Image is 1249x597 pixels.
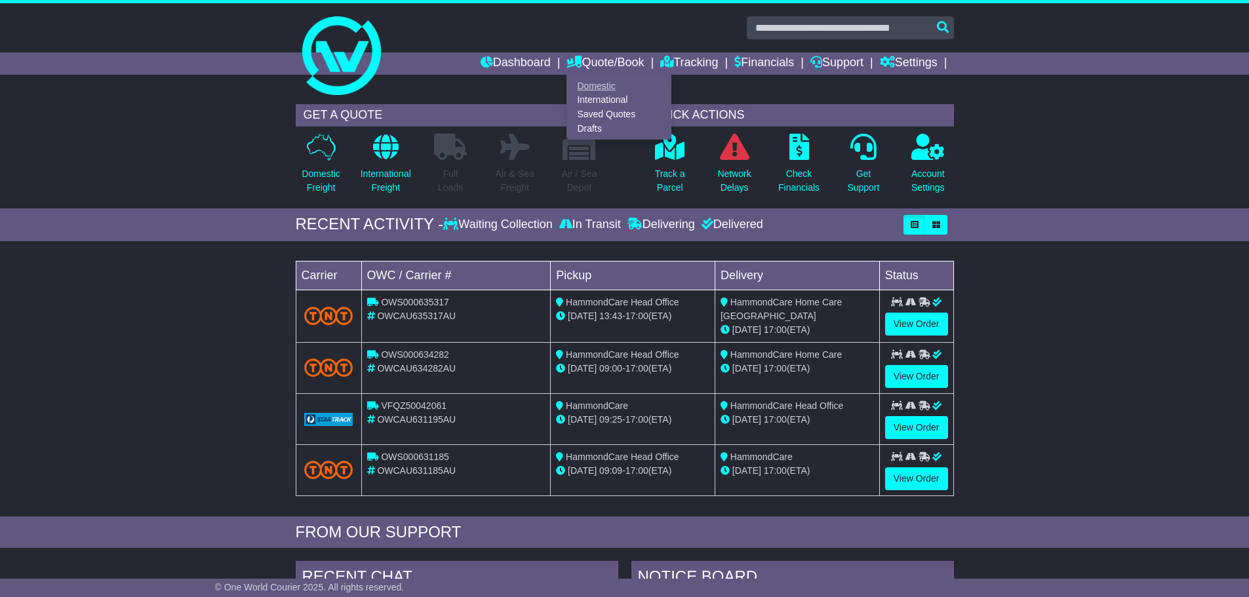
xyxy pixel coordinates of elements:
img: TNT_Domestic.png [304,307,353,324]
a: Quote/Book [566,52,644,75]
a: Domestic [567,79,671,93]
div: - (ETA) [556,464,709,478]
p: Domestic Freight [302,167,340,195]
p: Get Support [847,167,879,195]
a: Support [810,52,863,75]
span: OWS000634282 [381,349,449,360]
a: DomesticFreight [301,133,340,202]
span: 17:00 [764,465,787,476]
a: Drafts [567,121,671,136]
span: [DATE] [732,324,761,335]
a: View Order [885,416,948,439]
img: GetCarrierServiceLogo [304,413,353,426]
span: HammondCare Head Office [566,452,679,462]
p: Check Financials [778,167,820,195]
a: View Order [885,313,948,336]
div: - (ETA) [556,309,709,323]
span: [DATE] [568,414,597,425]
span: [DATE] [568,311,597,321]
p: Account Settings [911,167,945,195]
div: RECENT CHAT [296,561,618,596]
span: 17:00 [764,414,787,425]
div: Delivered [698,218,763,232]
div: Quote/Book [566,75,671,140]
span: OWS000631185 [381,452,449,462]
span: HammondCare Home Care [730,349,842,360]
p: Track a Parcel [655,167,685,195]
span: 17:00 [625,414,648,425]
span: [DATE] [568,465,597,476]
a: Financials [734,52,794,75]
a: International [567,93,671,107]
span: 17:00 [625,465,648,476]
div: In Transit [556,218,624,232]
div: Waiting Collection [443,218,555,232]
p: International Freight [361,167,411,195]
a: GetSupport [846,133,880,202]
td: Delivery [715,261,879,290]
span: 17:00 [764,324,787,335]
span: [DATE] [732,363,761,374]
div: (ETA) [721,362,874,376]
span: OWCAU631195AU [377,414,456,425]
a: Track aParcel [654,133,686,202]
span: HammondCare Head Office [730,400,843,411]
a: AccountSettings [911,133,945,202]
div: - (ETA) [556,362,709,376]
p: Air / Sea Depot [562,167,597,195]
span: 17:00 [764,363,787,374]
span: OWS000635317 [381,297,449,307]
span: OWCAU631185AU [377,465,456,476]
div: QUICK ACTIONS [644,104,954,126]
a: NetworkDelays [717,133,751,202]
span: © One World Courier 2025. All rights reserved. [215,582,405,592]
div: Delivering [624,218,698,232]
div: FROM OUR SUPPORT [296,523,954,542]
span: [DATE] [732,465,761,476]
span: 09:25 [599,414,622,425]
td: Status [879,261,953,290]
span: 09:00 [599,363,622,374]
a: Saved Quotes [567,107,671,122]
span: HammondCare [566,400,628,411]
span: [DATE] [732,414,761,425]
img: TNT_Domestic.png [304,358,353,376]
a: Tracking [660,52,718,75]
span: [DATE] [568,363,597,374]
div: - (ETA) [556,413,709,427]
span: 09:09 [599,465,622,476]
span: 13:43 [599,311,622,321]
td: Pickup [551,261,715,290]
div: (ETA) [721,464,874,478]
span: 17:00 [625,311,648,321]
p: Full Loads [434,167,467,195]
a: Settings [880,52,938,75]
a: InternationalFreight [360,133,412,202]
span: HammondCare Head Office [566,349,679,360]
span: HammondCare Head Office [566,297,679,307]
div: GET A QUOTE [296,104,605,126]
div: RECENT ACTIVITY - [296,215,444,234]
p: Network Delays [717,167,751,195]
span: 17:00 [625,363,648,374]
span: OWCAU635317AU [377,311,456,321]
img: TNT_Domestic.png [304,461,353,478]
span: VFQZ50042061 [381,400,446,411]
span: OWCAU634282AU [377,363,456,374]
a: CheckFinancials [778,133,820,202]
p: Air & Sea Freight [496,167,534,195]
td: Carrier [296,261,361,290]
span: HammondCare [730,452,793,462]
div: NOTICE BOARD [631,561,954,596]
a: View Order [885,365,948,388]
td: OWC / Carrier # [361,261,551,290]
div: (ETA) [721,323,874,337]
a: Dashboard [481,52,551,75]
span: HammondCare Home Care [GEOGRAPHIC_DATA] [721,297,842,321]
a: View Order [885,467,948,490]
div: (ETA) [721,413,874,427]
